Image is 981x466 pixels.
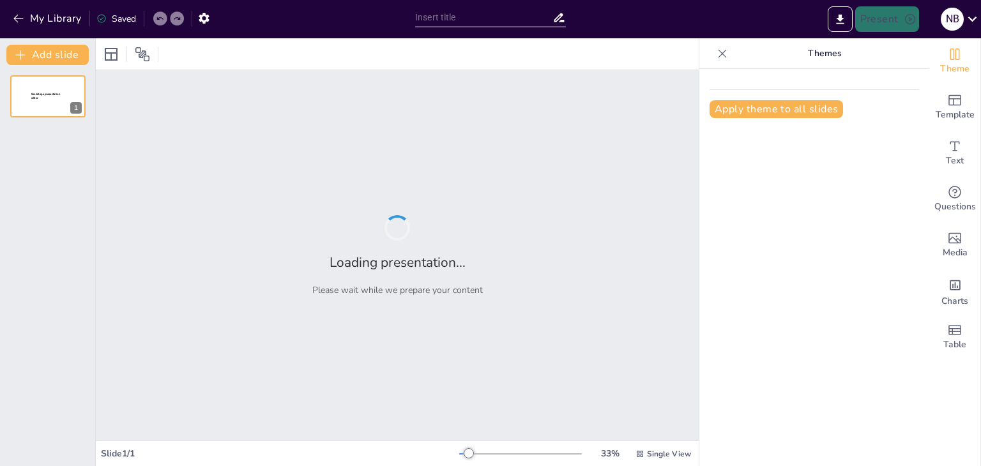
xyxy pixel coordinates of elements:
div: Add images, graphics, shapes or video [929,222,980,268]
div: Slide 1 / 1 [101,447,459,460]
p: Themes [733,38,916,69]
div: N B [941,8,964,31]
button: N B [941,6,964,32]
button: Apply theme to all slides [710,100,843,118]
span: Questions [934,200,976,214]
span: Sendsteps presentation editor [31,93,60,100]
div: Add a table [929,314,980,360]
div: Saved [96,13,136,25]
div: Get real-time input from your audience [929,176,980,222]
span: Template [936,108,975,122]
input: Insert title [415,8,552,27]
p: Please wait while we prepare your content [312,284,483,296]
div: Add text boxes [929,130,980,176]
div: 1 [70,102,82,114]
span: Table [943,338,966,352]
div: Change the overall theme [929,38,980,84]
span: Charts [941,294,968,308]
button: Present [855,6,919,32]
button: Add slide [6,45,89,65]
span: Text [946,154,964,168]
span: Theme [940,62,970,76]
span: Media [943,246,968,260]
button: Export to PowerPoint [828,6,853,32]
span: Position [135,47,150,62]
div: 33 % [595,447,625,460]
div: Add ready made slides [929,84,980,130]
h2: Loading presentation... [330,253,466,271]
div: Layout [101,44,121,64]
div: 1 [10,75,86,117]
span: Single View [647,449,691,459]
button: My Library [10,8,87,29]
div: Add charts and graphs [929,268,980,314]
